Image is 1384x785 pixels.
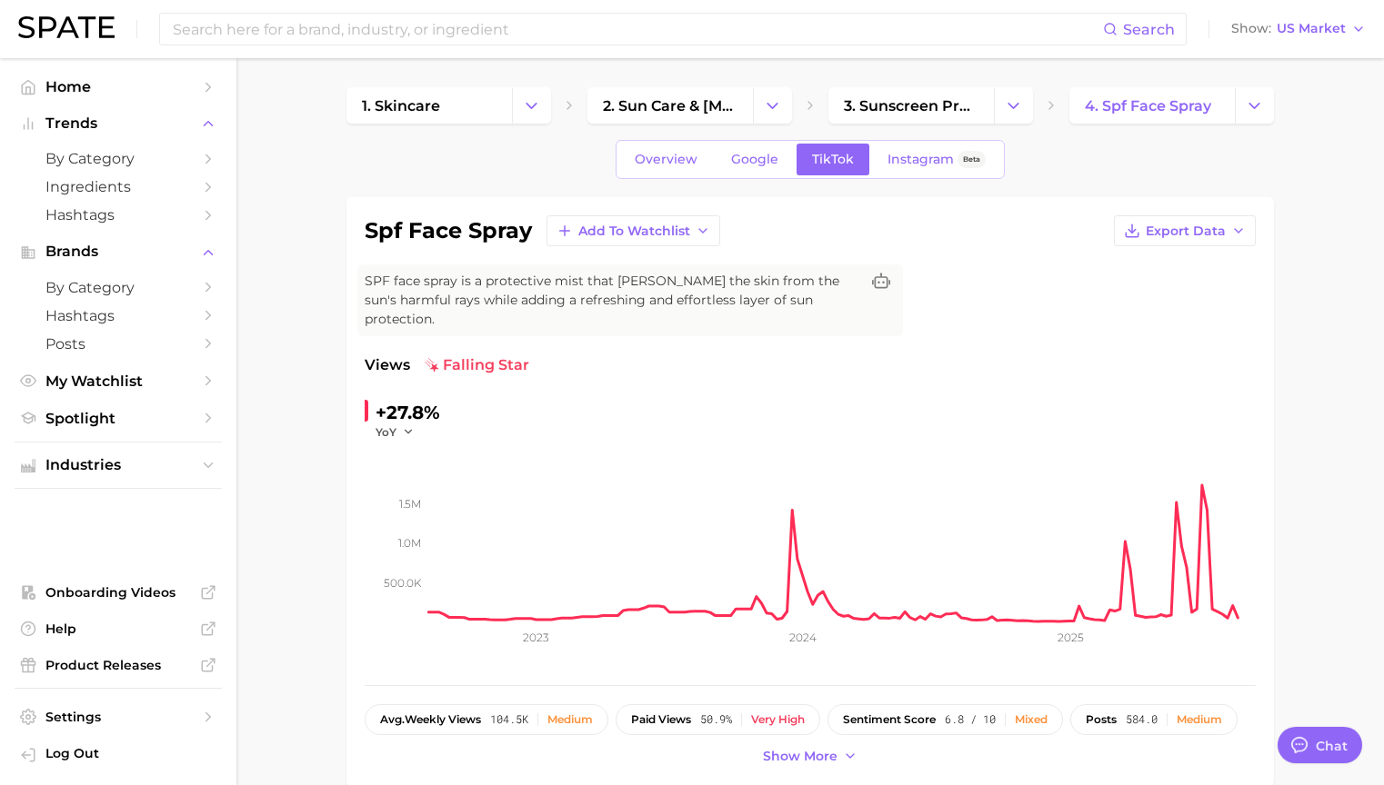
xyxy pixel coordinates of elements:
[763,749,837,764] span: Show more
[547,215,720,246] button: Add to Watchlist
[1146,224,1226,239] span: Export Data
[490,713,528,726] span: 104.5k
[380,713,481,726] span: weekly views
[15,73,222,101] a: Home
[365,354,410,376] span: Views
[994,87,1033,124] button: Change Category
[376,398,440,427] div: +27.8%
[45,243,191,260] span: Brands
[1231,24,1271,34] span: Show
[631,713,691,726] span: paid views
[751,713,805,726] div: Very high
[753,87,792,124] button: Change Category
[15,173,222,201] a: Ingredients
[578,224,690,239] span: Add to Watchlist
[1277,24,1346,34] span: US Market
[45,279,191,296] span: by Category
[346,87,512,124] a: 1. skincare
[1015,713,1048,726] div: Mixed
[376,424,396,440] span: YoY
[18,16,115,38] img: SPATE
[716,144,794,175] a: Google
[1123,21,1175,38] span: Search
[15,238,222,265] button: Brands
[45,373,191,390] span: My Watchlist
[812,152,854,167] span: TikTok
[45,457,191,473] span: Industries
[45,584,191,601] span: Onboarding Videos
[1114,215,1256,246] button: Export Data
[797,144,869,175] a: TikTok
[380,712,405,726] abbr: average
[603,97,737,114] span: 2. sun care & [MEDICAL_DATA]
[700,713,732,726] span: 50.9%
[843,713,936,726] span: sentiment score
[512,87,551,124] button: Change Category
[398,536,421,550] tspan: 1.0m
[619,144,713,175] a: Overview
[523,631,549,644] tspan: 2023
[587,87,753,124] a: 2. sun care & [MEDICAL_DATA]
[365,272,859,329] span: SPF face spray is a protective mist that [PERSON_NAME] the skin from the sun's harmful rays while...
[15,740,222,770] a: Log out. Currently logged in with e-mail jkno@cosmax.com.
[45,410,191,427] span: Spotlight
[15,404,222,432] a: Spotlight
[616,704,820,735] button: paid views50.9%Very high
[1126,713,1158,726] span: 584.0
[547,713,593,726] div: Medium
[45,621,191,637] span: Help
[376,424,415,440] button: YoY
[15,452,222,479] button: Industries
[362,97,440,114] span: 1. skincare
[15,615,222,642] a: Help
[844,97,978,114] span: 3. sunscreen products
[828,87,994,124] a: 3. sunscreen products
[963,152,980,167] span: Beta
[888,152,954,167] span: Instagram
[45,115,191,132] span: Trends
[45,178,191,195] span: Ingredients
[15,144,222,173] a: by Category
[15,579,222,606] a: Onboarding Videos
[45,745,207,761] span: Log Out
[1086,713,1117,726] span: posts
[635,152,697,167] span: Overview
[171,14,1103,45] input: Search here for a brand, industry, or ingredient
[789,631,817,644] tspan: 2024
[758,744,862,769] button: Show more
[1058,631,1084,644] tspan: 2025
[45,78,191,95] span: Home
[1085,97,1211,114] span: 4. spf face spray
[45,657,191,673] span: Product Releases
[731,152,778,167] span: Google
[15,201,222,229] a: Hashtags
[15,703,222,730] a: Settings
[15,302,222,330] a: Hashtags
[1069,87,1235,124] a: 4. spf face spray
[872,144,1001,175] a: InstagramBeta
[399,497,421,511] tspan: 1.5m
[15,273,222,302] a: by Category
[45,206,191,224] span: Hashtags
[45,307,191,324] span: Hashtags
[425,354,529,376] span: falling star
[15,651,222,679] a: Product Releases
[945,713,996,726] span: 6.8 / 10
[384,575,422,589] tspan: 500.0k
[425,358,439,373] img: falling star
[45,150,191,167] span: by Category
[15,110,222,137] button: Trends
[827,704,1063,735] button: sentiment score6.8 / 10Mixed
[45,335,191,353] span: Posts
[365,220,532,242] h1: spf face spray
[365,704,608,735] button: avg.weekly views104.5kMedium
[15,330,222,358] a: Posts
[45,709,191,725] span: Settings
[1235,87,1274,124] button: Change Category
[1227,17,1370,41] button: ShowUS Market
[1070,704,1238,735] button: posts584.0Medium
[1177,713,1222,726] div: Medium
[15,367,222,395] a: My Watchlist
